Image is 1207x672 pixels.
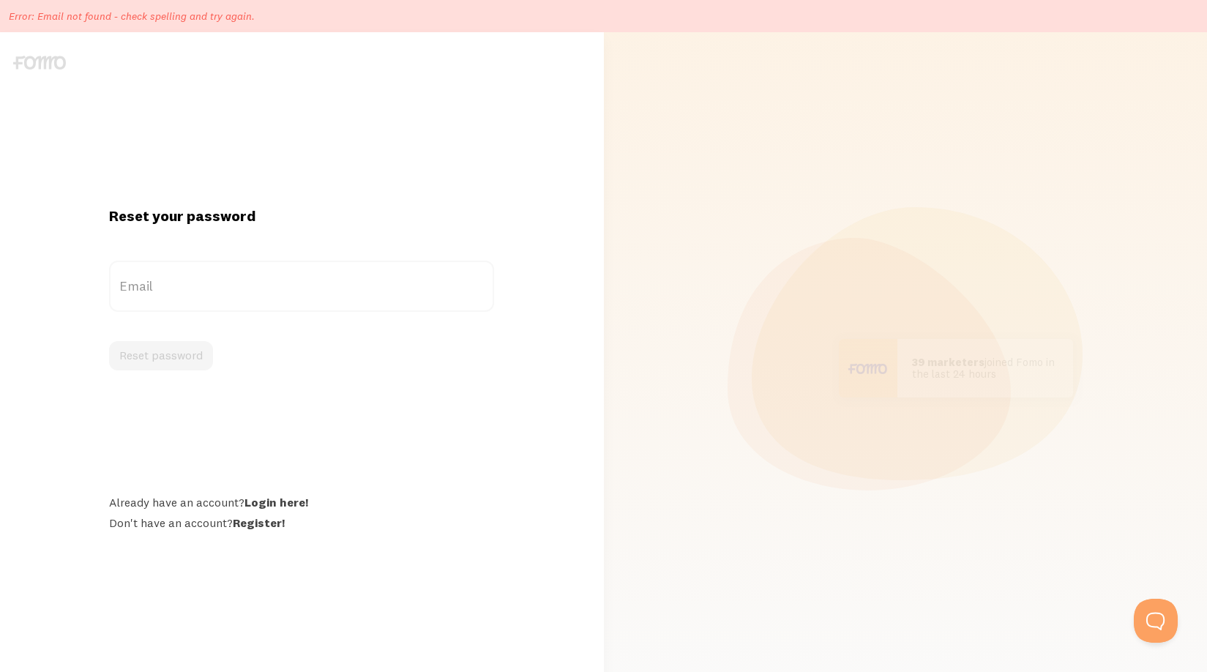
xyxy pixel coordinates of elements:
[912,356,1058,381] p: joined Fomo in the last 24 hours
[233,515,285,530] a: Register!
[9,9,255,23] p: Error: Email not found - check spelling and try again.
[839,339,897,397] img: User avatar
[109,515,494,530] div: Don't have an account?
[109,206,494,225] h1: Reset your password
[109,495,494,509] div: Already have an account?
[244,495,308,509] a: Login here!
[109,261,494,312] label: Email
[1134,599,1178,643] iframe: Help Scout Beacon - Open
[13,56,66,70] img: fomo-logo-gray-b99e0e8ada9f9040e2984d0d95b3b12da0074ffd48d1e5cb62ac37fc77b0b268.svg
[912,355,984,369] b: 39 marketers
